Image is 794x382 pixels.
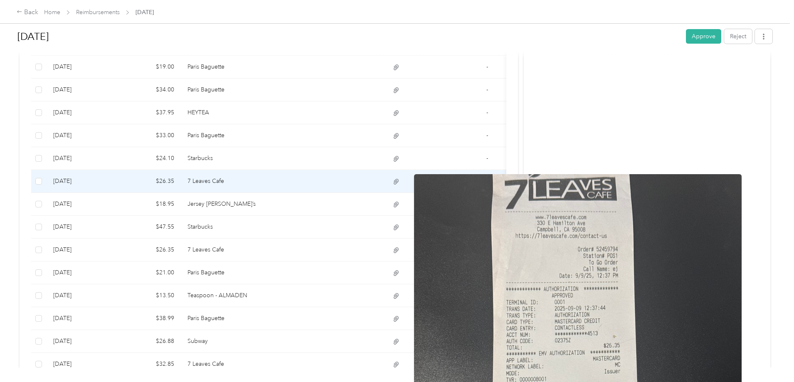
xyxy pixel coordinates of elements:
td: Subway [181,330,277,353]
td: 9-9-2025 [47,239,118,261]
td: - [468,124,506,147]
td: $26.35 [118,170,181,193]
td: 9-9-2025 [47,193,118,216]
span: - [486,132,488,139]
td: Teaspoon - ALMADEN [181,284,277,307]
iframe: Everlance-gr Chat Button Frame [747,335,794,382]
td: Starbucks [181,147,277,170]
td: 9-8-2025 [47,261,118,284]
td: Paris Baguette [181,56,277,79]
td: 9-16-2025 [47,56,118,79]
td: 9-11-2025 [47,147,118,170]
td: Paris Baguette [181,124,277,147]
td: Paris Baguette [181,79,277,101]
td: 9-3-2025 [47,353,118,376]
td: $26.35 [118,239,181,261]
td: 9-9-2025 [47,170,118,193]
div: Back [17,7,38,17]
td: $21.00 [118,261,181,284]
a: Reimbursements [76,9,120,16]
td: - [468,79,506,101]
td: $26.88 [118,330,181,353]
td: $33.00 [118,124,181,147]
td: 9-15-2025 [47,79,118,101]
td: Paris Baguette [181,261,277,284]
button: Reject [724,29,752,44]
td: - [468,170,506,193]
td: - [468,147,506,170]
td: 9-3-2025 [47,330,118,353]
td: 7 Leaves Cafe [181,170,277,193]
span: - [486,109,488,116]
td: $34.00 [118,79,181,101]
td: $18.95 [118,193,181,216]
h1: Sep 2025 [17,27,680,47]
a: Home [44,9,60,16]
span: - [486,155,488,162]
td: $13.50 [118,284,181,307]
td: - [468,101,506,124]
td: Paris Baguette [181,307,277,330]
td: Jersey Mike’s [181,193,277,216]
td: - [468,56,506,79]
td: 9-9-2025 [47,216,118,239]
td: $19.00 [118,56,181,79]
td: $47.55 [118,216,181,239]
td: $32.85 [118,353,181,376]
td: 9-3-2025 [47,307,118,330]
td: $24.10 [118,147,181,170]
td: $38.99 [118,307,181,330]
td: 9-15-2025 [47,101,118,124]
span: [DATE] [136,8,154,17]
span: - [486,86,488,93]
td: 7 Leaves Cafe [181,353,277,376]
td: 7 Leaves Cafe [181,239,277,261]
span: - [486,63,488,70]
td: $37.95 [118,101,181,124]
td: HEYTEA [181,101,277,124]
button: Approve [686,29,721,44]
td: 9-8-2025 [47,284,118,307]
td: Starbucks [181,216,277,239]
td: 9-11-2025 [47,124,118,147]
